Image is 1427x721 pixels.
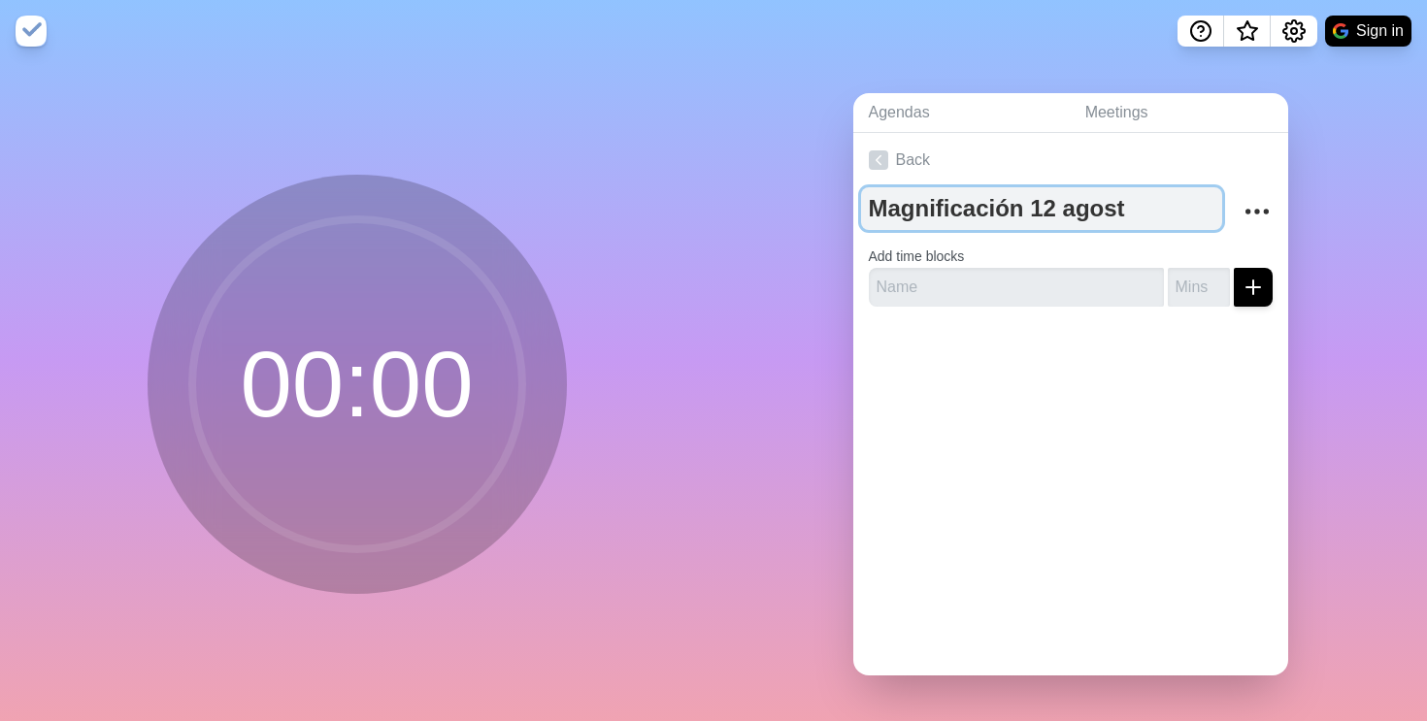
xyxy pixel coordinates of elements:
[16,16,47,47] img: timeblocks logo
[853,93,1070,133] a: Agendas
[1325,16,1411,47] button: Sign in
[1333,23,1348,39] img: google logo
[869,268,1164,307] input: Name
[1271,16,1317,47] button: Settings
[1224,16,1271,47] button: What’s new
[1070,93,1288,133] a: Meetings
[1168,268,1230,307] input: Mins
[853,133,1288,187] a: Back
[869,248,965,264] label: Add time blocks
[1238,192,1277,231] button: More
[1178,16,1224,47] button: Help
